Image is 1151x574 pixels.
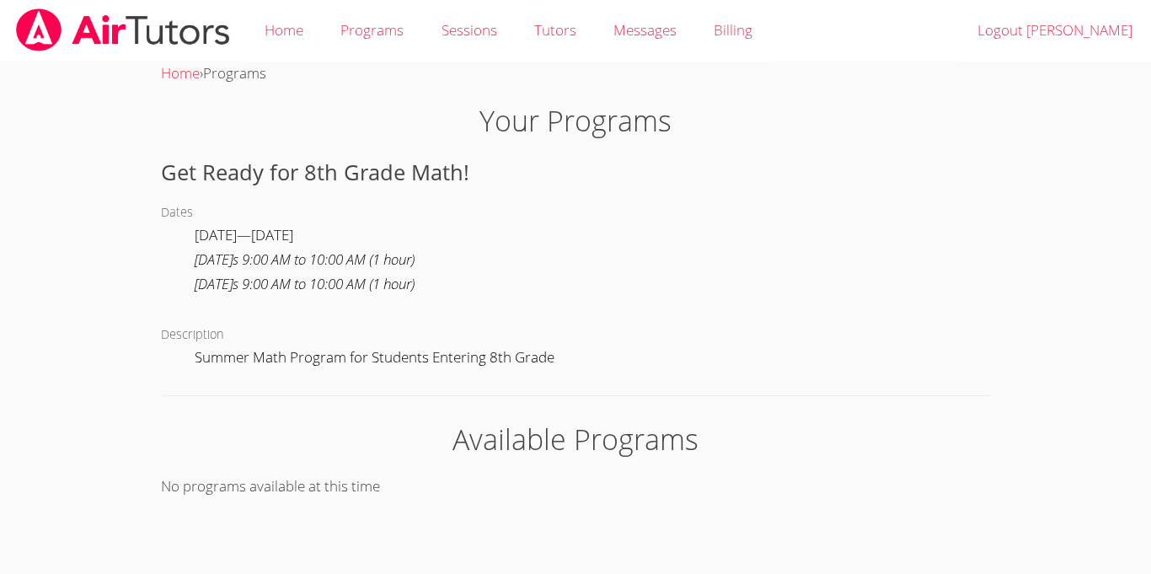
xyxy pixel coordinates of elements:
dt: Dates [161,202,193,223]
div: No programs available at this time [161,418,990,499]
dt: Description [161,325,224,346]
div: [DATE] s 9:00 AM to 10:00 AM ( 1 hour ) [195,248,415,272]
span: Programs [203,63,266,83]
img: airtutors_banner-c4298cdbf04f3fff15de1276eac7730deb9818008684d7c2e4769d2f7ddbe033.png [14,8,232,51]
h1: Your Programs [161,99,990,142]
div: [DATE] s 9:00 AM to 10:00 AM ( 1 hour ) [195,272,415,297]
dd: Summer Math Program for Students Entering 8th Grade [195,346,558,374]
div: [DATE] — [DATE] [195,223,415,248]
h2: Get Ready for 8th Grade Math! [161,156,990,188]
h1: Available Programs [161,418,990,461]
div: › [161,62,990,86]
a: Home [161,63,200,83]
span: Messages [613,20,677,40]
